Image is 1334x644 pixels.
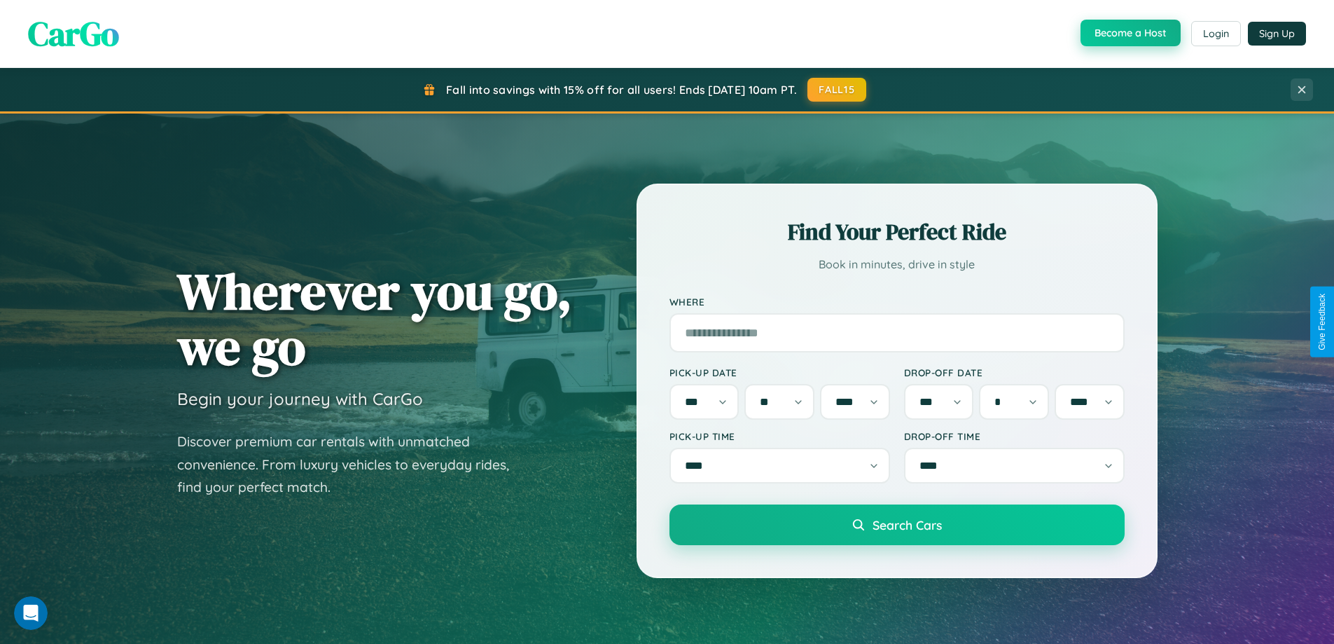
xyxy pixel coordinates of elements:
span: Fall into savings with 15% off for all users! Ends [DATE] 10am PT. [446,83,797,97]
h3: Begin your journey with CarGo [177,388,423,409]
label: Pick-up Time [669,430,890,442]
span: Search Cars [873,517,942,533]
button: Login [1191,21,1241,46]
iframe: Intercom live chat [14,596,48,630]
span: CarGo [28,11,119,57]
p: Book in minutes, drive in style [669,254,1125,275]
button: Become a Host [1081,20,1181,46]
label: Drop-off Time [904,430,1125,442]
h2: Find Your Perfect Ride [669,217,1125,247]
label: Pick-up Date [669,366,890,378]
button: FALL15 [807,78,866,102]
p: Discover premium car rentals with unmatched convenience. From luxury vehicles to everyday rides, ... [177,430,527,499]
label: Drop-off Date [904,366,1125,378]
label: Where [669,296,1125,308]
div: Give Feedback [1317,294,1327,350]
button: Sign Up [1248,22,1306,46]
button: Search Cars [669,505,1125,545]
h1: Wherever you go, we go [177,263,572,374]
